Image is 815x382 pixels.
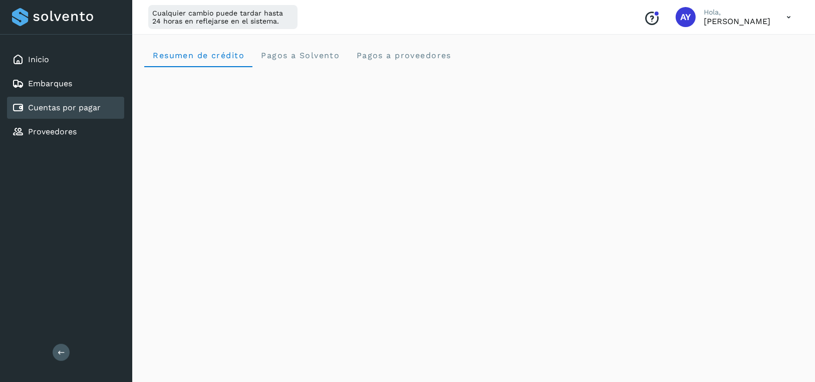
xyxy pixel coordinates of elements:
[704,8,770,17] p: Hola,
[356,51,451,60] span: Pagos a proveedores
[148,5,298,29] div: Cualquier cambio puede tardar hasta 24 horas en reflejarse en el sistema.
[152,51,244,60] span: Resumen de crédito
[28,79,72,88] a: Embarques
[7,49,124,71] div: Inicio
[28,55,49,64] a: Inicio
[7,121,124,143] div: Proveedores
[28,127,77,136] a: Proveedores
[704,17,770,26] p: Andrea Yamilet Hernández
[28,103,101,112] a: Cuentas por pagar
[260,51,340,60] span: Pagos a Solvento
[7,97,124,119] div: Cuentas por pagar
[7,73,124,95] div: Embarques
